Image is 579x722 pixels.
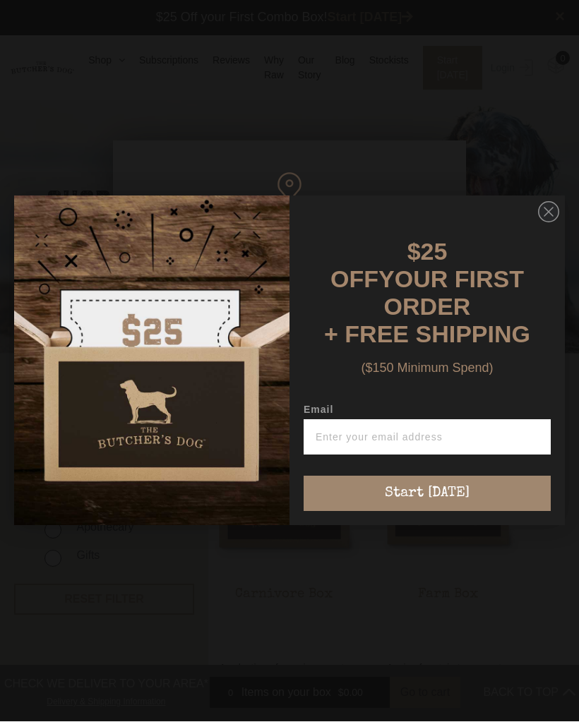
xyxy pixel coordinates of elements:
[330,239,447,293] span: $25 OFF
[14,196,289,526] img: d0d537dc-5429-4832-8318-9955428ea0a1.jpeg
[304,420,551,455] input: Enter your email address
[304,404,551,420] label: Email
[361,361,493,375] span: ($150 Minimum Spend)
[538,202,559,223] button: Close dialog
[304,476,551,512] button: Start [DATE]
[324,266,530,348] span: YOUR FIRST ORDER + FREE SHIPPING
